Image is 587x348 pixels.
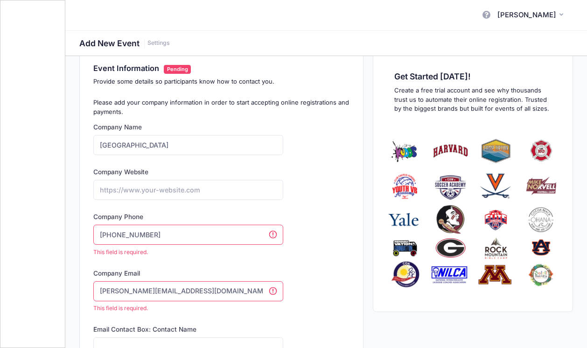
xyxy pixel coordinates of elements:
span: This field is required. [93,248,283,256]
label: Company Email [93,269,140,278]
h1: Add New Event [79,38,170,48]
a: Settings [147,40,170,47]
p: Create a free trial account and see why thousands trust us to automate their online registration.... [394,86,551,114]
h4: Event Information [93,64,349,74]
label: Email Contact Box: Contact Name [93,325,196,334]
label: Company Name [93,122,142,132]
p: Please add your company information in order to start accepting online registrations and payments. [93,98,349,116]
input: (XXX) XXX-XXXX [93,225,283,245]
p: Provide some details so participants know how to contact you. [93,77,349,86]
label: Company Phone [93,212,143,221]
span: Get Started [DATE]! [394,71,551,81]
label: Company Website [93,167,148,177]
input: https://www.your-website.com [93,180,283,200]
img: social-proof.png [387,127,559,299]
span: This field is required. [93,304,283,312]
span: Pending [164,65,191,74]
button: [PERSON_NAME] [491,5,573,26]
span: [PERSON_NAME] [497,10,556,20]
